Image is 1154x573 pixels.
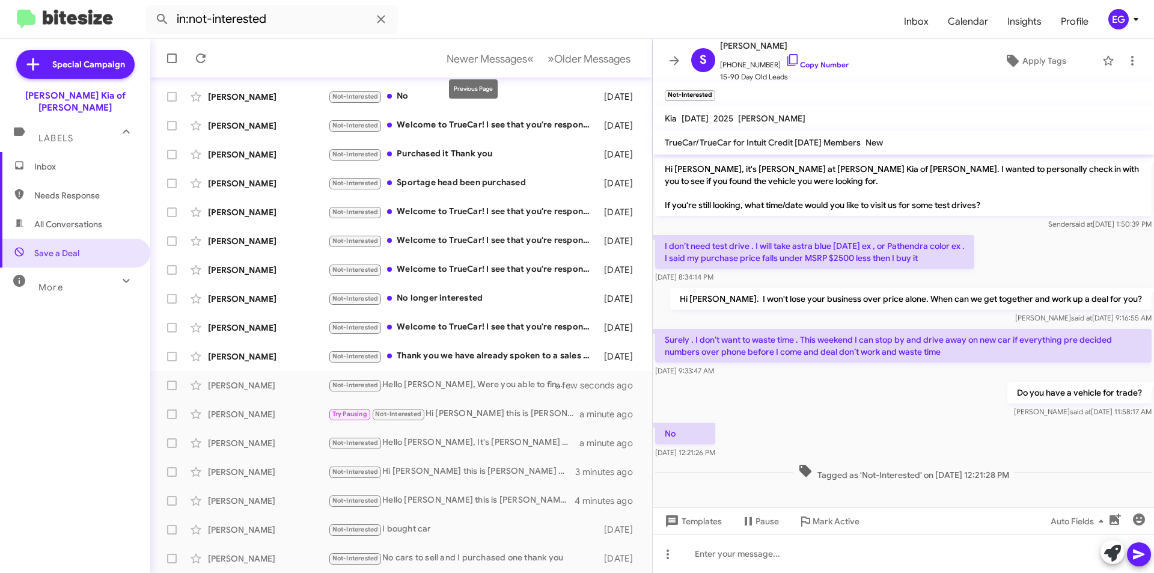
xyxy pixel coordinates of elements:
span: TrueCar/TrueCar for Intuit Credit [DATE] Members [665,137,861,148]
span: Not-Interested [332,295,379,302]
div: [PERSON_NAME] [208,149,328,161]
span: [DATE] 12:21:26 PM [655,448,715,457]
span: 2025 [713,113,733,124]
div: Welcome to TrueCar! I see that you're responding to a customer. If this is correct, please enter ... [328,205,598,219]
span: Not-Interested [332,323,379,331]
div: [DATE] [598,293,643,305]
span: Not-Interested [332,381,379,389]
span: Sender [DATE] 1:50:39 PM [1048,219,1152,228]
div: [PERSON_NAME] [208,293,328,305]
span: S [700,51,707,70]
a: Copy Number [786,60,849,69]
span: [PHONE_NUMBER] [720,53,849,71]
div: Thank you we have already spoken to a sales person and are not in a position to buy at this time [328,349,598,363]
div: Welcome to TrueCar! I see that you're responding to a customer. If this is correct, please enter ... [328,234,598,248]
span: » [548,51,554,66]
a: Calendar [938,4,998,39]
span: Not-Interested [332,237,379,245]
div: Welcome to TrueCar! I see that you're responding to a customer. If this is correct, please enter ... [328,118,598,132]
div: [DATE] [598,524,643,536]
span: [DATE] 9:33:47 AM [655,366,714,375]
a: Insights [998,4,1051,39]
span: Older Messages [554,52,630,66]
span: Save a Deal [34,247,79,259]
span: [PERSON_NAME] [720,38,849,53]
span: said at [1070,407,1091,416]
p: Hi [PERSON_NAME], it's [PERSON_NAME] at [PERSON_NAME] Kia of [PERSON_NAME]. I wanted to personall... [655,158,1152,216]
span: More [38,282,63,293]
span: Not-Interested [332,179,379,187]
span: Not-Interested [332,93,379,100]
div: [DATE] [598,177,643,189]
div: No cars to sell and I purchased one thank you [328,551,598,565]
button: Next [540,46,638,71]
span: Labels [38,133,73,144]
div: a few seconds ago [570,379,643,391]
button: Templates [653,510,731,532]
span: Inbox [34,161,136,173]
div: EG [1108,9,1129,29]
span: Not-Interested [375,410,421,418]
button: Auto Fields [1041,510,1118,532]
button: Mark Active [789,510,869,532]
div: Hello [PERSON_NAME], Were you able to find a Sorento that fit your needs? [328,378,570,392]
div: [PERSON_NAME] [208,524,328,536]
button: Pause [731,510,789,532]
div: [PERSON_NAME] [208,437,328,449]
div: 4 minutes ago [575,495,643,507]
div: [PERSON_NAME] [208,264,328,276]
div: Purchased it Thank you [328,147,598,161]
div: No longer interested [328,292,598,305]
span: Try Pausing [332,410,367,418]
span: Not-Interested [332,150,379,158]
span: [PERSON_NAME] [DATE] 11:58:17 AM [1014,407,1152,416]
span: Newer Messages [447,52,527,66]
span: Auto Fields [1051,510,1108,532]
button: Apply Tags [973,50,1096,72]
div: [DATE] [598,322,643,334]
div: [PERSON_NAME] [208,351,328,363]
nav: Page navigation example [440,46,638,71]
div: [PERSON_NAME] [208,466,328,478]
span: said at [1071,313,1092,322]
small: Not-Interested [665,90,715,101]
span: Not-Interested [332,554,379,562]
a: Inbox [894,4,938,39]
div: [DATE] [598,149,643,161]
button: Previous [439,46,541,71]
span: [PERSON_NAME] [DATE] 9:16:55 AM [1015,313,1152,322]
span: « [527,51,534,66]
div: [DATE] [598,553,643,565]
div: [PERSON_NAME] [208,206,328,218]
a: Special Campaign [16,50,135,79]
div: I bought car [328,522,598,536]
div: [DATE] [598,91,643,103]
a: Profile [1051,4,1098,39]
span: All Conversations [34,218,102,230]
div: [PERSON_NAME] [208,408,328,420]
span: Not-Interested [332,266,379,274]
span: Tagged as 'Not-Interested' on [DATE] 12:21:28 PM [793,464,1014,481]
div: Previous Page [449,79,498,99]
span: Not-Interested [332,439,379,447]
span: [DATE] [682,113,709,124]
span: Special Campaign [52,58,125,70]
span: [PERSON_NAME] [738,113,805,124]
div: Welcome to TrueCar! I see that you're responding to a customer. If this is correct, please enter ... [328,263,598,277]
div: [PERSON_NAME] [208,495,328,507]
span: Not-Interested [332,208,379,216]
span: Not-Interested [332,468,379,476]
div: [PERSON_NAME] [208,177,328,189]
div: [PERSON_NAME] [208,379,328,391]
div: [DATE] [598,264,643,276]
div: [DATE] [598,120,643,132]
div: [DATE] [598,235,643,247]
div: [DATE] [598,206,643,218]
span: Needs Response [34,189,136,201]
span: Not-Interested [332,121,379,129]
span: Apply Tags [1022,50,1066,72]
span: Not-Interested [332,352,379,360]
